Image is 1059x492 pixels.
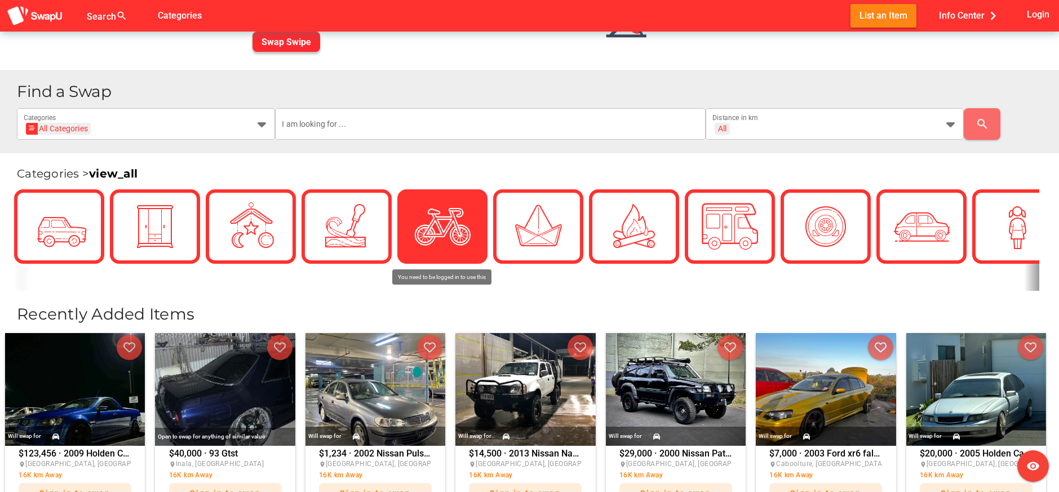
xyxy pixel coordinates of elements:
[176,460,264,468] span: Inala, [GEOGRAPHIC_DATA]
[718,123,726,134] div: All
[308,430,342,442] div: Will swap for
[458,430,491,442] div: Will swap for
[756,333,896,446] img: nicholas.robertson%2Bfacebook%40swapu.com.au%2F1255180966265839%2F1255180966265839-photo-0.jpg
[5,333,145,446] img: nicholas.robertson%2Bfacebook%40swapu.com.au%2F1519013232580248%2F1519013232580248-photo-0.jpg
[976,117,989,131] i: search
[619,471,663,479] span: 16K km Away
[909,430,942,442] div: Will swap for
[17,167,138,180] span: Categories >
[7,6,63,26] img: aSD8y5uGLpzPJLYTcYcjNu3laj1c05W5KWf0Ds+Za8uybjssssuu+yyyy677LKX2n+PWMSDJ9a87AAAAABJRU5ErkJggg==
[8,430,41,442] div: Will swap for
[469,471,512,479] span: 16K km Away
[920,471,963,479] span: 16K km Away
[141,9,154,23] i: false
[469,461,476,468] i: place
[920,461,927,468] i: place
[25,460,166,468] span: [GEOGRAPHIC_DATA], [GEOGRAPHIC_DATA]
[158,6,202,25] span: Categories
[1025,4,1052,25] button: Login
[326,460,466,468] span: [GEOGRAPHIC_DATA], [GEOGRAPHIC_DATA]
[619,461,626,468] i: place
[155,333,295,446] img: msayoob90%40gmail.com%2F151a3b5e-3b3f-4fb4-9b64-f697423a6979%2F1758877489IMG_0809.jpeg
[19,461,25,468] i: place
[769,461,776,468] i: place
[626,460,766,468] span: [GEOGRAPHIC_DATA], [GEOGRAPHIC_DATA]
[1027,7,1049,22] span: Login
[17,83,1050,100] h1: Find a Swap
[319,471,362,479] span: 16K km Away
[19,471,62,479] span: 16K km Away
[155,428,295,446] div: Open to swap for anything of similar value
[17,304,194,323] span: Recently Added Items
[149,10,211,20] a: Categories
[769,471,813,479] span: 16K km Away
[930,4,1011,27] button: Info Center
[759,430,792,442] div: Will swap for
[906,333,1046,446] img: nicholas.robertson%2Bfacebook%40swapu.com.au%2F1475300917083409%2F1475300917083409-photo-0.jpg
[609,430,642,442] div: Will swap for
[985,7,1002,24] i: chevron_right
[89,167,138,180] a: view_all
[29,123,88,135] div: All Categories
[169,471,212,479] span: 16K km Away
[859,8,907,23] span: List an Item
[939,6,1002,25] span: Info Center
[319,461,326,468] i: place
[169,461,176,468] i: place
[252,32,320,52] button: Swap Swipe
[149,4,211,27] button: Categories
[1026,459,1040,473] i: visibility
[606,333,746,446] img: nicholas.robertson%2Bfacebook%40swapu.com.au%2F1305049011094935%2F1305049011094935-photo-0.jpg
[455,333,595,446] img: nicholas.robertson%2Bfacebook%40swapu.com.au%2F1798206180798922%2F1798206180798922-photo-0.jpg
[305,333,445,446] img: nicholas.robertson%2Bfacebook%40swapu.com.au%2F2033960867011318%2F2033960867011318-photo-0.jpg
[776,460,884,468] span: Caboolture, [GEOGRAPHIC_DATA]
[282,108,699,140] input: I am looking for ...
[850,4,916,27] button: List an Item
[262,37,311,47] span: Swap Swipe
[476,460,616,468] span: [GEOGRAPHIC_DATA], [GEOGRAPHIC_DATA]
